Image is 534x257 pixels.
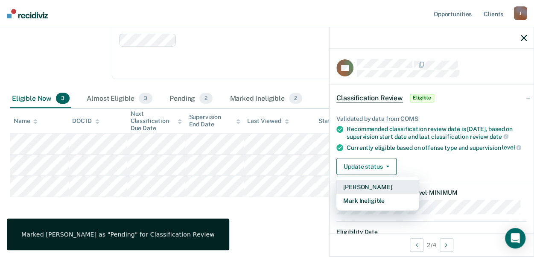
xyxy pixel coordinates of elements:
[336,115,527,123] div: Validated by data from COMS
[189,114,240,128] div: Supervision End Date
[330,234,534,256] div: 2 / 4
[247,117,289,125] div: Last Viewed
[330,85,534,112] div: Classification ReviewEligible
[410,238,423,252] button: Previous Opportunity
[10,89,71,108] div: Eligible Now
[139,93,152,104] span: 3
[318,117,337,125] div: Status
[168,89,214,108] div: Pending
[289,93,302,104] span: 2
[336,194,419,207] button: Mark Ineligible
[336,94,403,102] span: Classification Review
[14,117,38,125] div: Name
[56,93,70,104] span: 3
[505,228,525,248] div: Open Intercom Messenger
[336,189,527,196] dt: Recommended Supervision Level MINIMUM
[85,89,154,108] div: Almost Eligible
[72,117,99,125] div: DOC ID
[336,180,419,194] button: [PERSON_NAME]
[21,231,215,238] div: Marked [PERSON_NAME] as "Pending" for Classification Review
[440,238,453,252] button: Next Opportunity
[347,144,527,152] div: Currently eligible based on offense type and supervision
[514,6,527,20] div: J
[410,94,434,102] span: Eligible
[336,158,397,175] button: Update status
[347,126,527,140] div: Recommended classification review date is [DATE], based on supervision start date and last classi...
[199,93,213,104] span: 2
[7,9,48,18] img: Recidiviz
[489,133,508,140] span: date
[131,110,182,131] div: Next Classification Due Date
[427,189,429,196] span: •
[336,228,527,236] dt: Eligibility Date
[502,144,521,151] span: level
[228,89,304,108] div: Marked Ineligible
